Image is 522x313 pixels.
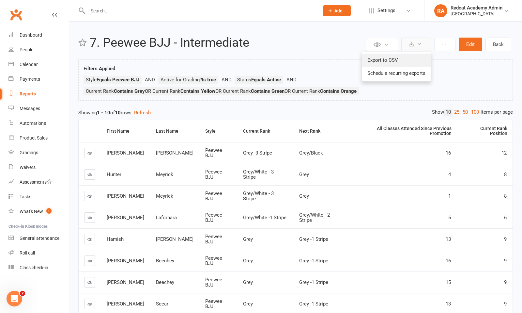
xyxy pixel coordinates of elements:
a: Messages [8,101,69,116]
a: Gradings [8,145,69,160]
a: General attendance kiosk mode [8,231,69,246]
span: 15 [446,279,451,285]
div: Reports [20,91,36,96]
div: Payments [20,76,40,82]
div: First Name [107,129,145,134]
div: Messages [20,106,40,111]
button: Add [323,5,351,16]
span: 8 [504,172,507,177]
a: People [8,42,69,57]
div: Showing of rows [78,109,513,117]
span: Grey [299,193,309,199]
div: General attendance [20,236,59,241]
span: Hamish [107,236,124,242]
a: 50 [461,109,469,116]
span: Beechey [156,258,174,264]
strong: Equals Active [251,77,281,83]
span: [PERSON_NAME] [107,279,144,285]
span: Grey/White - 3 Stripe [243,190,274,202]
iframe: Intercom live chat [7,291,22,306]
a: 100 [469,109,481,116]
span: 6 [504,215,507,221]
span: Grey -1 Stripe [299,258,328,264]
span: 13 [446,301,451,307]
div: RA [434,4,447,17]
span: Grey [243,236,253,242]
span: Active for Grading? [161,77,216,83]
span: Grey/White - 3 Stripe [243,169,274,180]
div: Redcat Academy Admin [451,5,502,11]
span: Add [334,8,343,13]
a: Roll call [8,246,69,260]
span: Settings [377,3,395,18]
a: Payments [8,72,69,87]
div: [GEOGRAPHIC_DATA] [451,11,502,17]
div: What's New [20,209,43,214]
span: Grey [243,301,253,307]
a: Reports [8,87,69,101]
a: Dashboard [8,28,69,42]
span: Grey/White -1 Stripe [243,215,286,221]
button: Refresh [134,109,151,117]
span: Peewee BJJ [205,147,222,159]
span: 9 [504,236,507,242]
span: Peewee BJJ [205,190,222,202]
div: Automations [20,121,46,126]
span: 12 [501,150,507,156]
span: Grey -1 Stripe [299,301,328,307]
span: Grey -3 Stripe [243,150,272,156]
a: 25 [453,109,461,116]
strong: Contains Green [251,88,284,94]
div: Current Rank [243,129,288,134]
strong: Contains Yellow [180,88,215,94]
a: Clubworx [8,7,24,23]
span: Meyrick [156,172,173,177]
div: Class check-in [20,265,48,270]
span: Hunter [107,172,121,177]
span: 9 [504,301,507,307]
span: [PERSON_NAME] [156,150,193,156]
span: Peewee BJJ [205,212,222,223]
div: People [20,47,33,52]
span: 9 [504,279,507,285]
span: Grey -1 Stripe [299,279,328,285]
div: Product Sales [20,135,48,140]
span: Beechey [156,279,174,285]
a: Schedule recurring exports [362,67,431,80]
strong: Is true [202,77,216,83]
div: Last Name [156,129,194,134]
span: 5 [448,215,451,221]
div: Waivers [20,165,36,170]
span: Peewee BJJ [205,277,222,288]
span: [PERSON_NAME] [107,301,144,307]
div: Dashboard [20,32,42,38]
span: Grey/Black [299,150,323,156]
span: [PERSON_NAME] [107,258,144,264]
strong: Contains Orange [320,88,357,94]
a: Export to CSV [362,54,431,67]
span: 1 [46,208,52,214]
a: Class kiosk mode [8,260,69,275]
h2: 7. Peewee BJJ - Intermediate [90,36,364,50]
strong: Filters Applied [84,66,115,72]
a: Automations [8,116,69,131]
span: 9 [504,258,507,264]
div: Show items per page [432,109,513,116]
div: Next Rank [299,129,344,134]
strong: Contains Grey [114,88,145,94]
span: Status [237,77,281,83]
span: 2 [20,291,25,296]
button: Edit [459,38,482,51]
strong: 10 [115,110,121,116]
span: Style [86,77,139,83]
span: Grey -1 Stripe [299,236,328,242]
span: OR Current Rank [145,88,215,94]
span: Grey/White - 2 Stripe [299,212,330,223]
span: 8 [504,193,507,199]
span: Lafornara [156,215,177,221]
strong: 1 - 10 [97,110,110,116]
a: Assessments [8,175,69,189]
span: OR Current Rank [215,88,284,94]
strong: Equals Peewee BJJ [97,77,139,83]
div: Roll call [20,250,35,255]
